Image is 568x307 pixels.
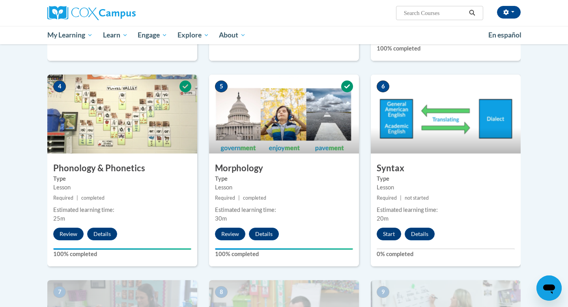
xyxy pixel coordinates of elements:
[47,30,93,40] span: My Learning
[377,286,389,298] span: 9
[377,174,515,183] label: Type
[215,248,353,250] div: Your progress
[42,26,98,44] a: My Learning
[238,195,240,201] span: |
[249,228,279,240] button: Details
[377,215,389,222] span: 20m
[87,228,117,240] button: Details
[53,215,65,222] span: 25m
[53,183,191,192] div: Lesson
[77,195,78,201] span: |
[47,6,136,20] img: Cox Campus
[219,30,246,40] span: About
[53,286,66,298] span: 7
[209,162,359,174] h3: Morphology
[377,250,515,258] label: 0% completed
[497,6,521,19] button: Account Settings
[377,44,515,53] label: 100% completed
[53,248,191,250] div: Your progress
[377,183,515,192] div: Lesson
[215,250,353,258] label: 100% completed
[98,26,133,44] a: Learn
[215,206,353,214] div: Estimated learning time:
[47,75,197,153] img: Course Image
[172,26,214,44] a: Explore
[103,30,128,40] span: Learn
[53,228,84,240] button: Review
[215,195,235,201] span: Required
[53,250,191,258] label: 100% completed
[133,26,172,44] a: Engage
[47,162,197,174] h3: Phonology & Phonetics
[53,174,191,183] label: Type
[371,75,521,153] img: Course Image
[53,195,73,201] span: Required
[536,275,562,301] iframe: Button to launch messaging window
[400,195,402,201] span: |
[209,75,359,153] img: Course Image
[81,195,105,201] span: completed
[466,8,478,18] button: Search
[215,80,228,92] span: 5
[215,228,245,240] button: Review
[53,206,191,214] div: Estimated learning time:
[377,206,515,214] div: Estimated learning time:
[215,174,353,183] label: Type
[138,30,167,40] span: Engage
[403,8,466,18] input: Search Courses
[215,215,227,222] span: 30m
[243,195,266,201] span: completed
[405,228,435,240] button: Details
[214,26,251,44] a: About
[488,31,521,39] span: En español
[371,162,521,174] h3: Syntax
[405,195,429,201] span: not started
[215,183,353,192] div: Lesson
[35,26,532,44] div: Main menu
[377,195,397,201] span: Required
[377,80,389,92] span: 6
[53,80,66,92] span: 4
[177,30,209,40] span: Explore
[215,286,228,298] span: 8
[47,6,197,20] a: Cox Campus
[483,27,527,43] a: En español
[377,228,401,240] button: Start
